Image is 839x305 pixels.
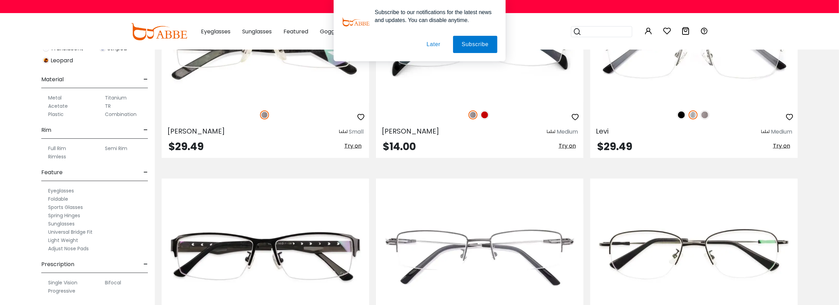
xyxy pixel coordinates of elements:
label: Full Rim [48,144,66,152]
button: Subscribe [453,36,497,53]
span: Try on [773,142,790,150]
label: Rimless [48,152,66,161]
img: Red [480,111,489,119]
label: Bifocal [105,278,121,287]
span: $14.00 [383,139,416,154]
span: Rim [41,122,51,138]
button: Later [418,36,449,53]
div: Medium [557,128,578,136]
span: [PERSON_NAME] [167,126,225,136]
span: Levi [596,126,609,136]
span: $29.49 [597,139,632,154]
label: Sports Glasses [48,203,83,211]
img: size ruler [339,129,347,135]
label: TR [105,102,111,110]
span: Try on [559,142,576,150]
label: Plastic [48,110,64,118]
span: - [143,122,148,138]
img: notification icon [342,8,369,36]
div: Medium [771,128,792,136]
img: Gun [260,111,269,119]
label: Sunglasses [48,220,75,228]
img: Black [677,111,686,119]
span: - [143,164,148,181]
span: Material [41,71,64,88]
span: [PERSON_NAME] [381,126,439,136]
button: Try on [771,141,792,150]
button: Try on [557,141,578,150]
span: Prescription [41,256,74,273]
label: Single Vision [48,278,77,287]
label: Metal [48,94,62,102]
img: Gun [700,111,709,119]
img: Silver [689,111,698,119]
label: Acetate [48,102,68,110]
img: size ruler [547,129,555,135]
label: Eyeglasses [48,187,74,195]
label: Light Weight [48,236,78,244]
img: Gun [469,111,477,119]
label: Combination [105,110,137,118]
label: Titanium [105,94,127,102]
label: Adjust Nose Pads [48,244,89,253]
label: Universal Bridge Fit [48,228,93,236]
label: Foldable [48,195,68,203]
span: $29.49 [169,139,204,154]
span: - [143,71,148,88]
span: - [143,256,148,273]
label: Spring Hinges [48,211,80,220]
img: size ruler [761,129,770,135]
label: Semi Rim [105,144,127,152]
div: Subscribe to our notifications for the latest news and updates. You can disable anytime. [369,8,497,24]
span: Feature [41,164,63,181]
div: Small [349,128,364,136]
label: Progressive [48,287,75,295]
span: Try on [344,142,362,150]
button: Try on [342,141,364,150]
